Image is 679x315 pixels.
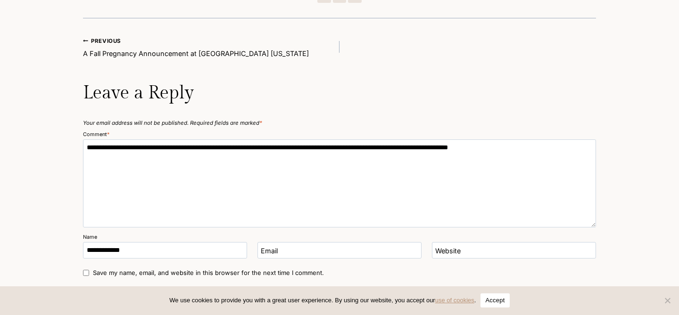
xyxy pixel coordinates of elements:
[169,296,476,305] span: We use cookies to provide you with a great user experience. By using our website, you accept our .
[257,242,422,258] input: Email
[89,269,324,277] label: Save my name, email, and website in this browser for the next time I comment.
[83,82,596,104] h3: Leave a Reply
[435,247,461,258] label: Website
[83,35,339,59] a: PreviousA Fall Pregnancy Announcement at [GEOGRAPHIC_DATA] [US_STATE]
[662,296,672,305] span: No
[435,297,474,304] a: use of cookies
[83,234,97,242] label: Name
[83,37,121,45] small: Previous
[83,242,247,258] input: Name
[480,293,509,307] button: Accept
[261,247,278,258] label: Email
[432,242,596,258] input: Website
[190,120,262,126] span: Required fields are marked
[83,35,596,59] nav: Posts
[83,120,189,126] span: Your email address will not be published.
[83,131,109,139] label: Comment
